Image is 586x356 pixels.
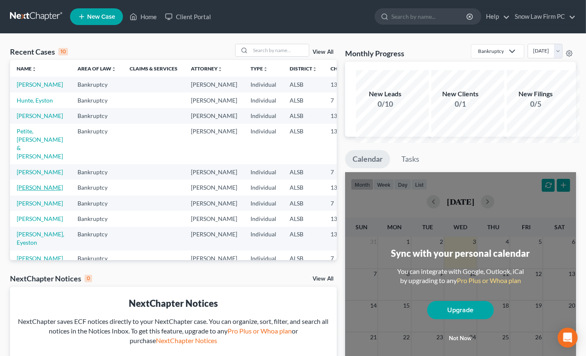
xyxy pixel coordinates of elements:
td: Bankruptcy [71,93,123,108]
a: Nameunfold_more [17,65,37,72]
input: Search by name... [250,44,309,56]
div: Open Intercom Messenger [558,328,578,348]
a: [PERSON_NAME] [17,215,63,222]
td: Bankruptcy [71,211,123,226]
td: Bankruptcy [71,251,123,266]
td: ALSB [283,93,324,108]
td: Individual [244,164,283,180]
a: Snow Law Firm PC [511,9,576,24]
td: [PERSON_NAME] [184,77,244,92]
td: 13 [324,227,366,251]
th: Claims & Services [123,60,184,77]
td: [PERSON_NAME] [184,251,244,266]
td: Individual [244,93,283,108]
td: ALSB [283,108,324,123]
a: Calendar [345,150,390,168]
a: View All [313,276,333,282]
td: [PERSON_NAME] [184,196,244,211]
td: ALSB [283,77,324,92]
td: Individual [244,196,283,211]
td: 7 [324,196,366,211]
div: 0/1 [431,99,490,109]
div: 0/10 [356,99,414,109]
a: Pro Plus or Whoa plan [228,327,292,335]
td: Bankruptcy [71,124,123,164]
td: ALSB [283,124,324,164]
td: Individual [244,251,283,266]
input: Search by name... [391,9,468,24]
i: unfold_more [263,67,268,72]
a: Districtunfold_more [290,65,317,72]
td: [PERSON_NAME] [184,108,244,123]
td: 13 [324,124,366,164]
a: Help [482,9,510,24]
td: [PERSON_NAME] [184,180,244,195]
td: [PERSON_NAME] [184,93,244,108]
a: Tasks [394,150,427,168]
td: Bankruptcy [71,164,123,180]
td: ALSB [283,227,324,251]
div: 10 [58,48,68,55]
div: Recent Cases [10,47,68,57]
td: Individual [244,77,283,92]
td: 7 [324,251,366,266]
td: 13 [324,108,366,123]
td: Bankruptcy [71,108,123,123]
a: Typeunfold_more [250,65,268,72]
a: [PERSON_NAME], Eyeston [17,231,64,246]
a: [PERSON_NAME] [17,255,63,262]
div: NextChapter Notices [10,273,92,283]
td: 7 [324,93,366,108]
td: Individual [244,227,283,251]
td: 7 [324,164,366,180]
span: New Case [87,14,115,20]
a: [PERSON_NAME] [17,184,63,191]
a: Home [125,9,161,24]
td: ALSB [283,164,324,180]
a: NextChapter Notices [156,336,217,344]
td: Individual [244,180,283,195]
a: [PERSON_NAME] [17,112,63,119]
a: View All [313,49,333,55]
a: Pro Plus or Whoa plan [457,276,521,284]
i: unfold_more [111,67,116,72]
div: 0 [85,275,92,282]
td: Bankruptcy [71,227,123,251]
td: 13 [324,77,366,92]
a: Chapterunfold_more [331,65,359,72]
i: unfold_more [32,67,37,72]
h3: Monthly Progress [345,48,404,58]
i: unfold_more [218,67,223,72]
a: [PERSON_NAME] [17,200,63,207]
td: [PERSON_NAME] [184,124,244,164]
div: You can integrate with Google, Outlook, iCal by upgrading to any [394,267,527,286]
a: [PERSON_NAME] [17,81,63,88]
td: Individual [244,108,283,123]
div: New Leads [356,89,414,99]
a: Client Portal [161,9,215,24]
td: 13 [324,180,366,195]
td: ALSB [283,251,324,266]
a: Upgrade [427,301,494,319]
td: Bankruptcy [71,180,123,195]
td: Individual [244,124,283,164]
td: 13 [324,211,366,226]
div: NextChapter Notices [17,297,330,310]
td: Bankruptcy [71,77,123,92]
i: unfold_more [312,67,317,72]
td: ALSB [283,196,324,211]
a: Area of Lawunfold_more [78,65,116,72]
a: Petite, [PERSON_NAME] & [PERSON_NAME] [17,128,63,160]
div: Bankruptcy [478,48,504,55]
button: Not now [427,330,494,347]
td: ALSB [283,211,324,226]
div: 0/5 [507,99,565,109]
div: New Filings [507,89,565,99]
div: Sync with your personal calendar [391,247,530,260]
td: Bankruptcy [71,196,123,211]
td: [PERSON_NAME] [184,227,244,251]
td: ALSB [283,180,324,195]
a: Hunte, Eyston [17,97,53,104]
td: [PERSON_NAME] [184,164,244,180]
td: Individual [244,211,283,226]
